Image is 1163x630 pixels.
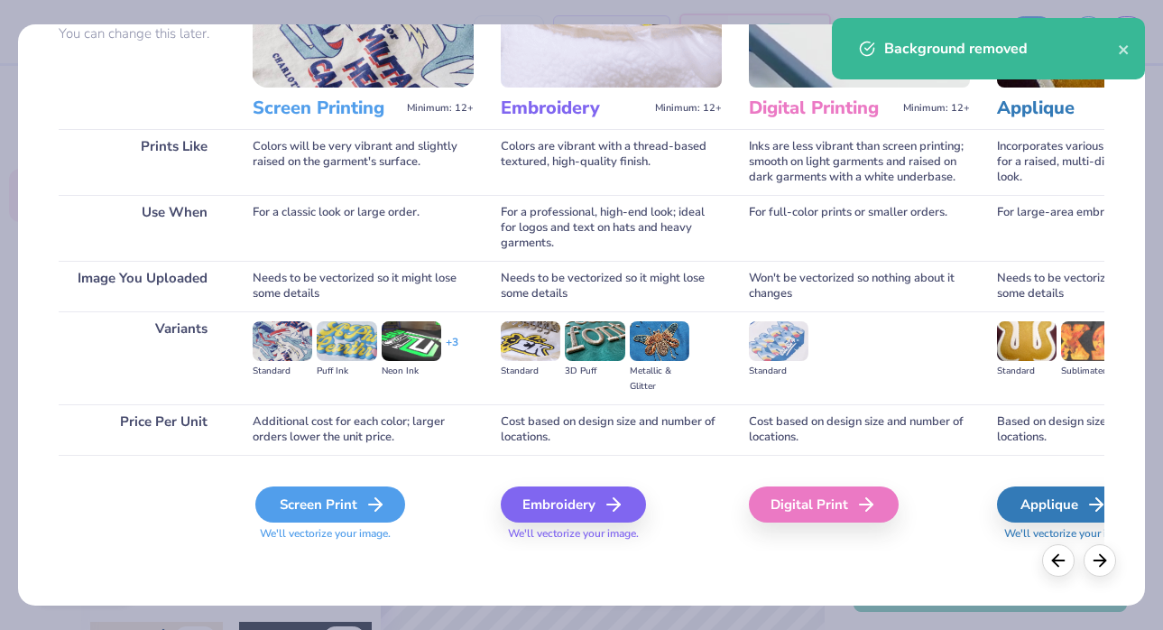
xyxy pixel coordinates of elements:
img: Standard [997,321,1057,361]
button: close [1118,38,1131,60]
div: Image You Uploaded [59,261,226,311]
img: Metallic & Glitter [630,321,689,361]
div: Standard [501,364,560,379]
span: Minimum: 12+ [407,102,474,115]
div: Inks are less vibrant than screen printing; smooth on light garments and raised on dark garments ... [749,129,970,195]
h3: Applique [997,97,1144,120]
img: Puff Ink [317,321,376,361]
div: Digital Print [749,486,899,523]
img: Standard [253,321,312,361]
div: Prints Like [59,129,226,195]
h3: Embroidery [501,97,648,120]
img: Standard [749,321,808,361]
span: Minimum: 12+ [903,102,970,115]
div: Colors will be very vibrant and slightly raised on the garment's surface. [253,129,474,195]
span: We'll vectorize your image. [253,526,474,542]
div: 3D Puff [565,364,624,379]
div: For a classic look or large order. [253,195,474,261]
div: Standard [749,364,808,379]
div: Use When [59,195,226,261]
img: Sublimated [1061,321,1121,361]
span: Minimum: 12+ [655,102,722,115]
div: Cost based on design size and number of locations. [501,404,722,455]
div: For a professional, high-end look; ideal for logos and text on hats and heavy garments. [501,195,722,261]
img: Standard [501,321,560,361]
div: Puff Ink [317,364,376,379]
h3: Digital Printing [749,97,896,120]
div: Sublimated [1061,364,1121,379]
div: Colors are vibrant with a thread-based textured, high-quality finish. [501,129,722,195]
span: We'll vectorize your image. [501,526,722,542]
div: For full-color prints or smaller orders. [749,195,970,261]
div: Background removed [884,38,1118,60]
div: Variants [59,311,226,404]
div: Applique [997,486,1130,523]
div: Neon Ink [382,364,441,379]
div: Price Per Unit [59,404,226,455]
div: Needs to be vectorized so it might lose some details [501,261,722,311]
div: Standard [997,364,1057,379]
div: Metallic & Glitter [630,364,689,394]
div: Standard [253,364,312,379]
div: Screen Print [255,486,405,523]
img: Neon Ink [382,321,441,361]
div: Won't be vectorized so nothing about it changes [749,261,970,311]
div: + 3 [446,335,458,366]
div: Embroidery [501,486,646,523]
img: 3D Puff [565,321,624,361]
div: Cost based on design size and number of locations. [749,404,970,455]
div: Needs to be vectorized so it might lose some details [253,261,474,311]
h3: Screen Printing [253,97,400,120]
p: You can change this later. [59,26,226,42]
div: Additional cost for each color; larger orders lower the unit price. [253,404,474,455]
